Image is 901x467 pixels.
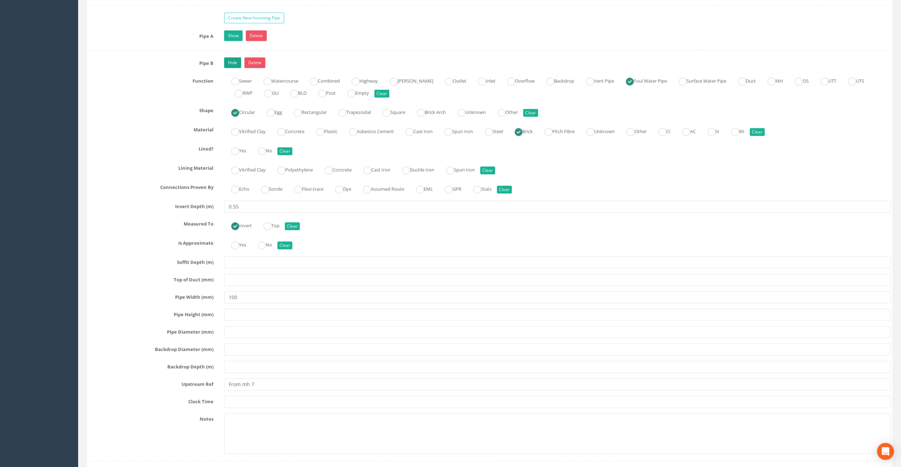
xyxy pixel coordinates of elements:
label: [PERSON_NAME] [382,75,433,85]
label: Measured To [83,218,219,227]
label: WI [724,125,744,136]
button: Clear [497,186,512,193]
label: Echo [224,183,249,193]
label: Combined [303,75,340,85]
label: OS [788,75,809,85]
label: Connections Proven By [83,181,219,190]
label: Material [83,124,219,133]
label: Top [256,220,279,230]
label: UTT [813,75,836,85]
button: Clear [480,166,495,174]
label: Backdrop [539,75,574,85]
label: Is Approximate [83,237,219,246]
label: BLD [283,87,306,97]
label: CI [651,125,671,136]
button: Clear [523,109,538,117]
label: Cast Iron [356,164,390,174]
label: Outlet [438,75,466,85]
label: No [251,145,272,155]
label: Unknown [450,106,486,117]
label: Other [619,125,647,136]
a: Delete [244,57,265,68]
label: Asbestos Cement [342,125,394,136]
label: Yes [224,145,246,155]
label: Brick [508,125,533,136]
a: Create New Incoming Pipe [224,12,284,23]
button: Clear [374,90,389,97]
label: Other [490,106,518,117]
label: UTS [841,75,864,85]
label: GPR [438,183,461,193]
label: Rectangular [287,106,327,117]
button: Clear [277,241,292,249]
label: Dye [328,183,351,193]
label: AC [675,125,696,136]
label: Egg [260,106,282,117]
label: SI [700,125,719,136]
label: Concrete [317,164,352,174]
label: RWP [228,87,253,97]
label: Pipe B [83,57,219,66]
label: Shape [83,104,219,114]
label: Invert Depth (m) [83,200,219,210]
label: Cast Iron [398,125,433,136]
label: Steel [478,125,503,136]
label: Vitrified Clay [224,125,266,136]
label: Upstream Ref [83,378,219,387]
label: EML [409,183,433,193]
label: Inlet [471,75,495,85]
label: Ductile Iron [395,164,434,174]
label: Watercourse [256,75,298,85]
label: Unknown [579,125,615,136]
label: Surface Water Pipe [672,75,726,85]
label: Stats [466,183,492,193]
label: Pipe Width (mm) [83,291,219,300]
label: Vent Pipe [579,75,614,85]
label: Duct [731,75,756,85]
label: Empty [340,87,369,97]
label: Square [375,106,405,117]
label: Spun Iron [439,164,475,174]
label: Lined? [83,143,219,152]
label: Circular [224,106,255,117]
label: Brick Arch [410,106,446,117]
div: Open Intercom Messenger [877,443,894,460]
button: Clear [285,222,300,230]
label: Vitrified Clay [224,164,266,174]
label: Soffit Depth (m) [83,256,219,265]
a: Hide [224,57,241,68]
label: Invert [224,220,252,230]
label: Spun Iron [437,125,473,136]
label: Overflow [500,75,534,85]
a: Show [224,30,243,41]
label: Backdrop Depth (m) [83,361,219,370]
label: Flexi-trace [287,183,324,193]
label: Post [311,87,336,97]
label: Pitch Fibre [537,125,575,136]
label: Yes [224,239,246,249]
label: Concrete [270,125,304,136]
label: Notes [83,413,219,422]
label: Top of Duct (mm) [83,274,219,283]
label: Trapezoidal [331,106,371,117]
label: Lining Material [83,162,219,171]
label: Polyethylene [270,164,313,174]
a: Delete [246,30,267,41]
label: Sewer [224,75,252,85]
label: Function [83,75,219,84]
label: Highway [344,75,378,85]
label: GU [257,87,278,97]
label: Pipe Height (mm) [83,308,219,318]
label: Pipe Diameter (mm) [83,326,219,335]
label: Foul Water Pipe [619,75,667,85]
label: Sonde [254,183,282,193]
label: No [251,239,272,249]
label: Plastic [309,125,337,136]
button: Clear [277,147,292,155]
label: Pipe A [83,30,219,39]
label: Assumed Route [356,183,404,193]
label: Clock Time [83,396,219,405]
label: MH [760,75,783,85]
button: Clear [750,128,765,136]
label: Backdrop Diameter (mm) [83,343,219,353]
